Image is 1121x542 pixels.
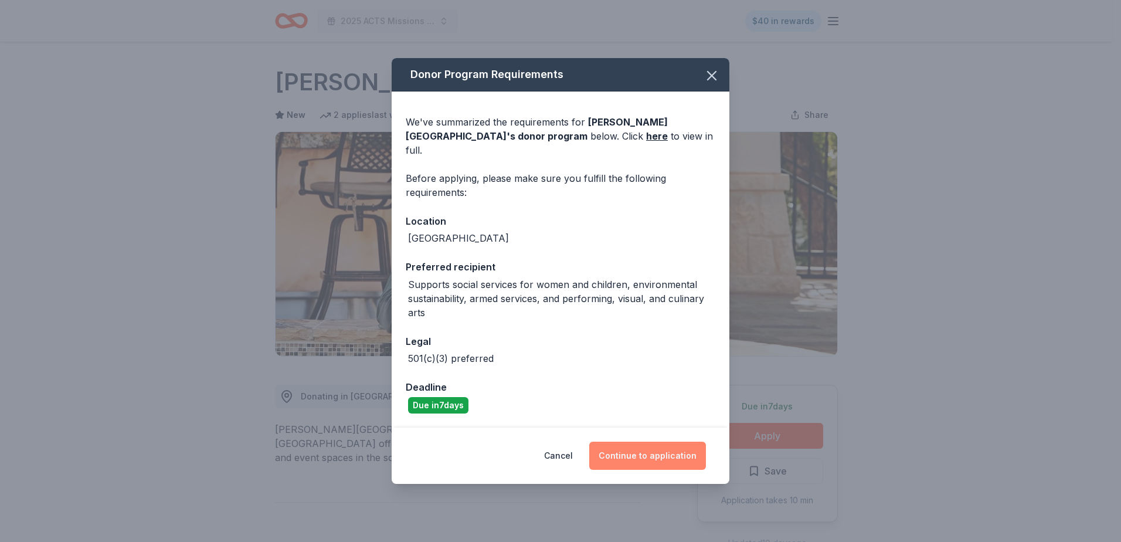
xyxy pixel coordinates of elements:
[392,58,729,92] div: Donor Program Requirements
[589,442,706,470] button: Continue to application
[408,231,509,245] div: [GEOGRAPHIC_DATA]
[646,129,668,143] a: here
[408,397,468,414] div: Due in 7 days
[406,115,715,157] div: We've summarized the requirements for below. Click to view in full.
[408,351,494,365] div: 501(c)(3) preferred
[406,334,715,349] div: Legal
[406,380,715,395] div: Deadline
[406,171,715,199] div: Before applying, please make sure you fulfill the following requirements:
[544,442,573,470] button: Cancel
[406,259,715,275] div: Preferred recipient
[408,277,715,320] div: Supports social services for women and children, environmental sustainability, armed services, an...
[406,214,715,229] div: Location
